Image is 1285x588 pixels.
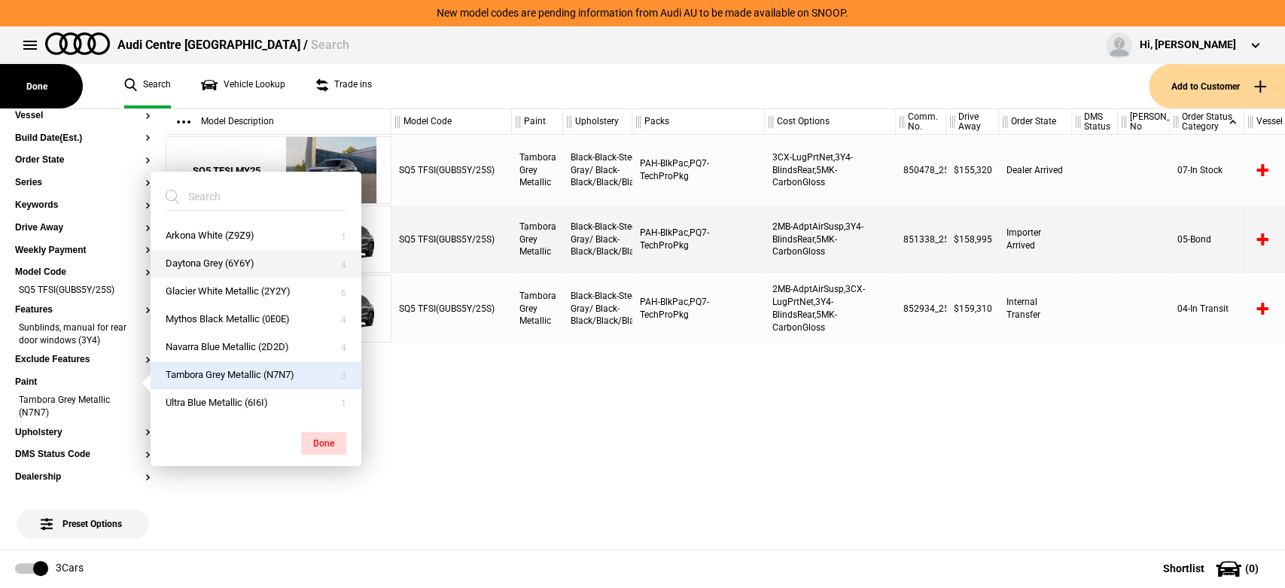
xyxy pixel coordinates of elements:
div: Comm. No. [896,109,945,135]
button: Done [301,432,346,455]
div: Dealer Arrived [999,136,1072,204]
li: Sunblinds, manual for rear door windows (3Y4) [15,321,151,349]
div: $158,995 [946,206,999,273]
span: Shortlist [1163,563,1204,574]
div: Model Code [391,109,511,135]
div: Tambora Grey Metallic [512,275,563,343]
div: Black-Black-Steel Gray/ Black-Black/Black/Black [563,136,632,204]
img: Audi_GUBS5Y_25S_GX_N7N7_PAH_5MK_WA2_3Y4_6FJ_3CX_PQ7_53A_PYH_PWO_Y4T_(Nadin:_3CX_3Y4_53A_5MK_6FJ_C... [279,137,383,205]
button: Vessel [15,111,151,121]
div: DMS Status [1072,109,1117,135]
input: Search [166,183,328,210]
section: Model CodeSQ5 TFSI(GUBS5Y/25S) [15,267,151,305]
button: Mythos Black Metallic (0E0E) [151,306,361,334]
div: Tambora Grey Metallic [512,206,563,273]
div: SQ5 TFSI MY25 [193,164,260,178]
button: Upholstery [15,428,151,438]
img: audi.png [45,32,110,55]
section: Series [15,178,151,200]
button: Add to Customer [1149,64,1285,108]
section: Weekly Payment [15,245,151,268]
button: Dealership [15,472,151,483]
section: Build Date(Est.) [15,133,151,156]
div: Upholstery [563,109,632,135]
div: 05-Bond [1170,206,1244,273]
button: Build Date(Est.) [15,133,151,144]
div: 850478_25 [896,136,946,204]
section: Upholstery [15,428,151,450]
div: SQ5 TFSI(GUBS5Y/25S) [391,275,512,343]
a: Trade ins [315,64,372,108]
div: Paint [512,109,562,135]
button: Glacier White Metallic (2Y2Y) [151,278,361,306]
section: Order State [15,155,151,178]
div: $159,310 [946,275,999,343]
div: Black-Black-Steel Gray/ Black-Black/Black/Black [563,275,632,343]
div: Cost Options [765,109,895,135]
section: Vessel [15,111,151,133]
section: Exclude Features [15,355,151,377]
div: Audi Centre [GEOGRAPHIC_DATA] / [117,37,349,53]
button: Weekly Payment [15,245,151,256]
div: Importer Arrived [999,206,1072,273]
button: Paint [15,377,151,388]
div: 852934_25 [896,275,946,343]
div: 2MB-AdptAirSusp,3Y4-BlindsRear,5MK-CarbonGloss [765,206,896,273]
div: Hi, [PERSON_NAME] [1140,38,1236,53]
a: Search [124,64,171,108]
span: Search [311,38,349,52]
button: Daytona Grey (6Y6Y) [151,250,361,278]
button: Drive Away [15,223,151,233]
section: DMS Status Code [15,449,151,472]
div: Black-Black-Steel Gray/ Black-Black/Black/Black [563,206,632,273]
div: Order State [999,109,1071,135]
button: Shortlist(0) [1140,550,1285,587]
div: 04-In Transit [1170,275,1244,343]
div: PAH-BlkPac,PQ7-TechProPkg [632,275,765,343]
div: 2MB-AdptAirSusp,3CX-LugPrtNet,3Y4-BlindsRear,5MK-CarbonGloss [765,275,896,343]
button: Exclude Features [15,355,151,365]
section: FeaturesSunblinds, manual for rear door windows (3Y4) [15,305,151,355]
button: Model Code [15,267,151,278]
button: Series [15,178,151,188]
button: Navarra Blue Metallic (2D2D) [151,334,361,361]
div: PAH-BlkPac,PQ7-TechProPkg [632,136,765,204]
div: Packs [632,109,764,135]
button: Features [15,305,151,315]
div: PAH-BlkPac,PQ7-TechProPkg [632,206,765,273]
div: [PERSON_NAME] No [1118,109,1169,135]
div: SQ5 TFSI(GUBS5Y/25S) [391,136,512,204]
div: Internal Transfer [999,275,1072,343]
div: Order Status Category [1170,109,1244,135]
section: Dealership [15,472,151,495]
span: Preset Options [44,500,122,529]
span: ( 0 ) [1245,563,1259,574]
div: Drive Away [946,109,998,135]
button: Tambora Grey Metallic (N7N7) [151,361,361,389]
div: $155,320 [946,136,999,204]
button: Ultra Blue Metallic (6I6I) [151,389,361,417]
div: 07-In Stock [1170,136,1244,204]
button: Arkona White (Z9Z9) [151,222,361,250]
a: Vehicle Lookup [201,64,285,108]
div: 3 Cars [56,561,84,576]
button: Keywords [15,200,151,211]
div: SQ5 TFSI(GUBS5Y/25S) [391,206,512,273]
div: Tambora Grey Metallic [512,136,563,204]
li: Tambora Grey Metallic (N7N7) [15,394,151,422]
section: Keywords [15,200,151,223]
div: Model Description [166,109,391,135]
button: Order State [15,155,151,166]
a: SQ5 TFSI MY25 [174,137,279,205]
li: SQ5 TFSI(GUBS5Y/25S) [15,284,151,299]
div: 3CX-LugPrtNet,3Y4-BlindsRear,5MK-CarbonGloss [765,136,896,204]
section: PaintTambora Grey Metallic (N7N7) [15,377,151,427]
div: 851338_25 [896,206,946,273]
button: DMS Status Code [15,449,151,460]
section: Drive Away [15,223,151,245]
